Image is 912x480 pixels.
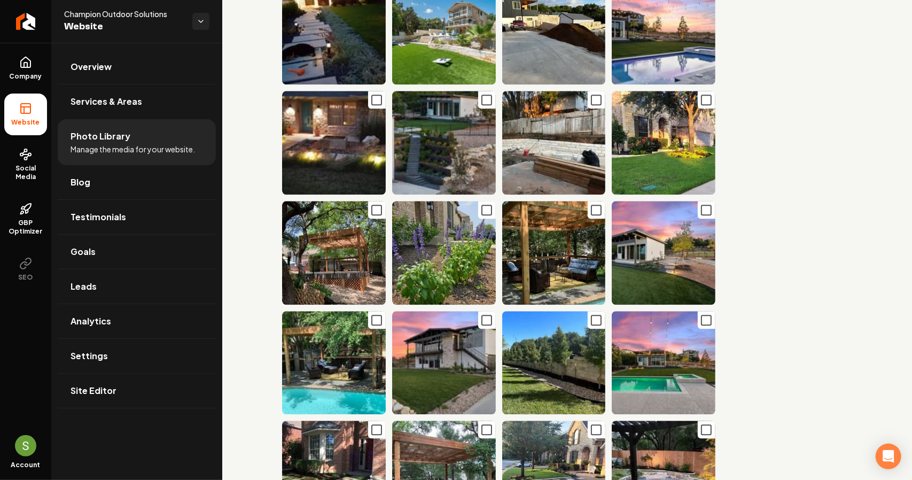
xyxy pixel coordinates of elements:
span: SEO [14,273,37,282]
span: Website [7,118,44,127]
a: Goals [58,235,216,269]
span: Analytics [71,315,111,328]
a: Analytics [58,304,216,338]
span: Photo Library [71,130,130,143]
span: Social Media [4,164,47,181]
a: Leads [58,269,216,304]
span: Testimonials [71,211,126,223]
span: Blog [71,176,90,189]
img: Modern home with landscaped garden, stone stairs, and fenced backyard in a serene setting. [392,91,496,195]
img: Cozy outdoor patio with wooden pergola, seating area, and poolside view surrounded by greenery. [502,201,606,305]
a: Testimonials [58,200,216,234]
img: Charming stone house exterior with illuminated landscaping and a vibrant blue front door. [282,91,386,195]
a: Blog [58,165,216,199]
img: Purple flowering plants in a landscaped garden near a brick building. [392,201,496,305]
img: Rebolt Logo [16,13,36,30]
img: Modern home with large windows and stone accents, set against a vibrant sunset sky. [392,311,496,415]
a: Overview [58,50,216,84]
img: Wooden pergola structure in a backyard surrounded by trees and gravel landscaping. [282,201,386,305]
button: Open user button [15,435,36,456]
a: Settings [58,339,216,373]
a: Services & Areas [58,84,216,119]
span: Overview [71,60,112,73]
span: Settings [71,350,108,362]
span: Champion Outdoor Solutions [64,9,184,19]
span: Site Editor [71,384,116,397]
img: Modern backyard with a stylish home, landscaped garden, and a vibrant sunset sky. [612,201,715,305]
span: Services & Areas [71,95,142,108]
img: Sales Champion [15,435,36,456]
span: Account [11,461,41,469]
a: Company [4,48,47,89]
img: Beautiful suburban home with stone exterior, vibrant flower beds, and lush green lawn. [612,91,715,195]
a: GBP Optimizer [4,194,47,244]
div: Open Intercom Messenger [876,444,901,469]
a: Social Media [4,140,47,190]
img: Cozy outdoor seating area with a pergola overlooking a swimming pool. [282,311,386,415]
span: Leads [71,280,97,293]
img: Row of young trees lined along a wall, bordered by decorative rocks and lush green grass. [502,311,606,415]
button: SEO [4,249,47,290]
img: Completed stone retaining wall in a backyard under construction with wooden planks nearby. [502,91,606,195]
span: Manage the media for your website. [71,144,195,154]
img: modern backyard oasis with swimming pool, decorative lights, and sunset sky [612,311,715,415]
span: Company [5,72,46,81]
span: Goals [71,245,96,258]
span: Website [64,19,184,34]
a: Site Editor [58,374,216,408]
span: GBP Optimizer [4,219,47,236]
